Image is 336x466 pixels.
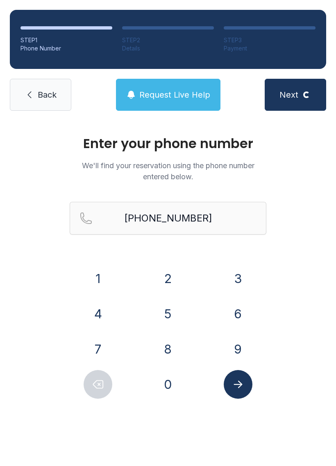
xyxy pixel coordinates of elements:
[224,335,252,363] button: 9
[38,89,57,101] span: Back
[84,370,112,399] button: Delete number
[20,36,112,44] div: STEP 1
[224,36,316,44] div: STEP 3
[70,137,266,150] h1: Enter your phone number
[154,299,182,328] button: 5
[139,89,210,101] span: Request Live Help
[122,44,214,53] div: Details
[154,264,182,293] button: 2
[84,299,112,328] button: 4
[84,264,112,293] button: 1
[122,36,214,44] div: STEP 2
[154,370,182,399] button: 0
[224,299,252,328] button: 6
[70,202,266,235] input: Reservation phone number
[20,44,112,53] div: Phone Number
[70,160,266,182] p: We'll find your reservation using the phone number entered below.
[224,264,252,293] button: 3
[154,335,182,363] button: 8
[224,370,252,399] button: Submit lookup form
[279,89,298,101] span: Next
[224,44,316,53] div: Payment
[84,335,112,363] button: 7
